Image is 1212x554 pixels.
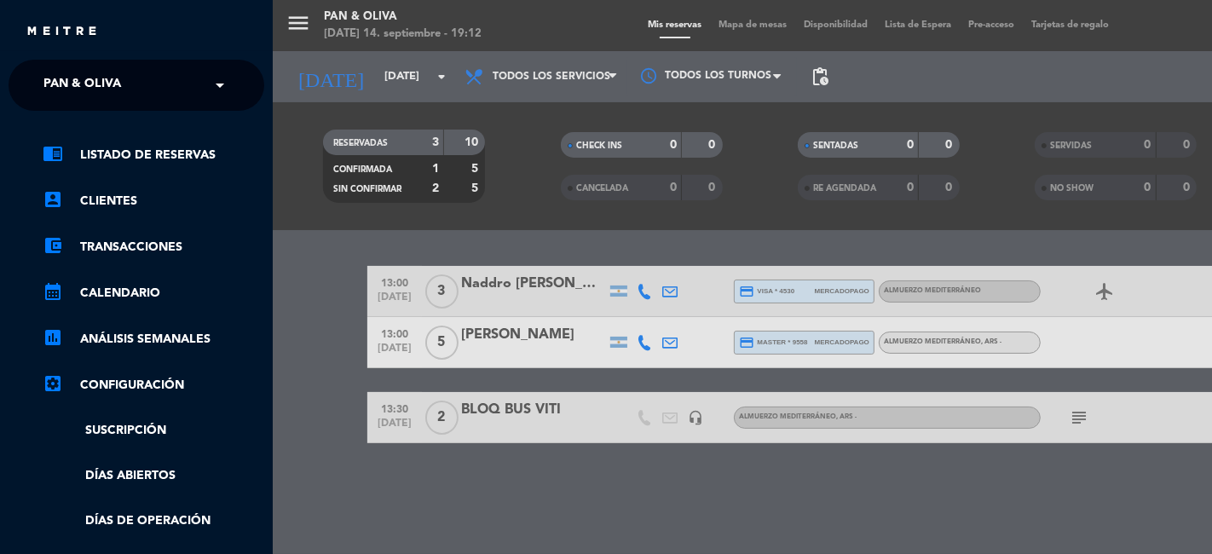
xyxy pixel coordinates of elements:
[43,67,121,103] span: Pan & Oliva
[43,191,264,211] a: account_boxClientes
[43,373,63,394] i: settings_applications
[43,235,63,256] i: account_balance_wallet
[43,329,264,349] a: assessmentANÁLISIS SEMANALES
[43,237,264,257] a: account_balance_walletTransacciones
[26,26,98,38] img: MEITRE
[43,327,63,348] i: assessment
[43,466,264,486] a: Días abiertos
[43,283,264,303] a: calendar_monthCalendario
[43,421,264,441] a: Suscripción
[43,281,63,302] i: calendar_month
[43,511,264,531] a: Días de Operación
[43,189,63,210] i: account_box
[43,145,264,165] a: chrome_reader_modeListado de Reservas
[43,375,264,395] a: Configuración
[43,143,63,164] i: chrome_reader_mode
